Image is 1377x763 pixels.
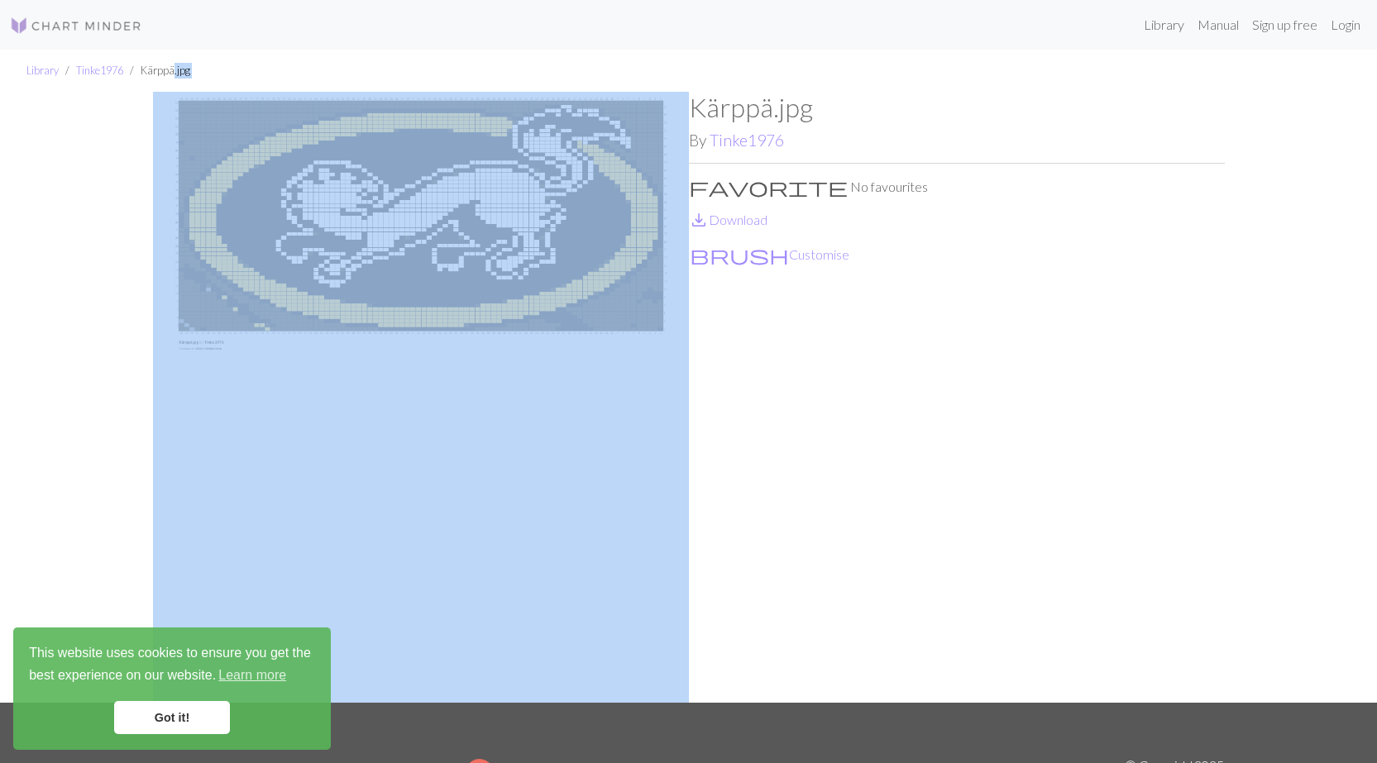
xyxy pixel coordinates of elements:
i: Customise [690,245,789,265]
a: Library [1137,8,1191,41]
a: DownloadDownload [689,212,767,227]
p: No favourites [689,177,1225,197]
span: save_alt [689,208,709,231]
li: Kärppä.jpg [123,63,190,79]
a: Manual [1191,8,1246,41]
span: favorite [689,175,848,198]
span: This website uses cookies to ensure you get the best experience on our website. [29,643,315,688]
a: Login [1324,8,1367,41]
img: Logo [10,16,142,36]
h2: By [689,131,1225,150]
a: Library [26,64,59,77]
h1: Kärppä.jpg [689,92,1225,123]
a: Sign up free [1246,8,1324,41]
span: brush [690,243,789,266]
i: Download [689,210,709,230]
i: Favourite [689,177,848,197]
a: Tinke1976 [710,131,784,150]
button: CustomiseCustomise [689,244,850,265]
a: learn more about cookies [216,663,289,688]
img: Kärppä.jpg [153,92,689,702]
a: dismiss cookie message [114,701,230,734]
a: Tinke1976 [76,64,123,77]
div: cookieconsent [13,627,331,750]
